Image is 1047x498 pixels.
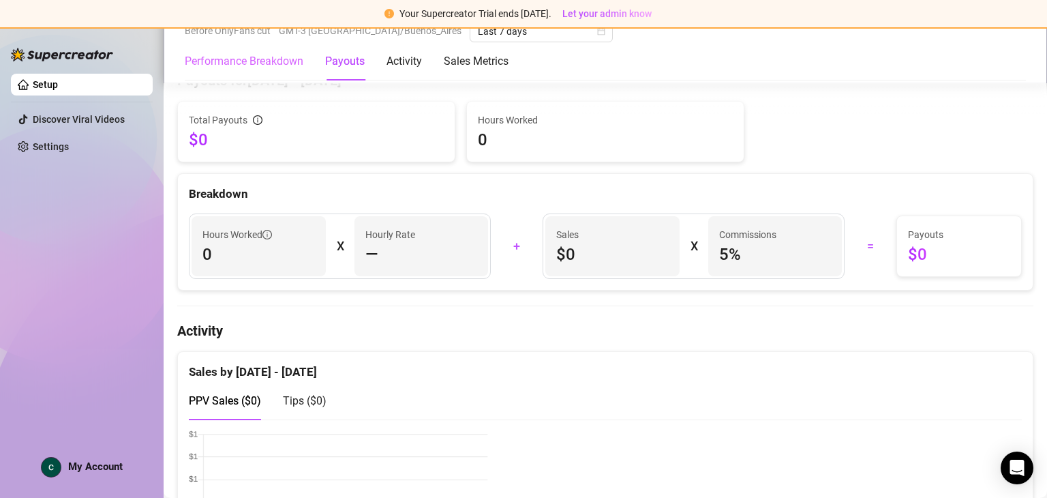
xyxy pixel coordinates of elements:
div: Sales Metrics [444,53,509,70]
span: Tips ( $0 ) [283,394,327,407]
span: Let your admin know [562,8,652,19]
span: Hours Worked [202,227,272,242]
button: Let your admin know [557,5,657,22]
span: $0 [189,129,444,151]
span: $0 [908,244,1010,265]
span: calendar [597,27,605,35]
a: Discover Viral Videos [33,114,125,125]
div: = [853,235,888,257]
span: — [365,244,378,265]
span: exclamation-circle [384,9,394,18]
span: info-circle [262,230,272,239]
span: 0 [202,244,315,265]
div: Breakdown [189,185,1022,203]
span: Sales [556,227,669,242]
div: X [337,235,344,257]
span: 5 % [719,244,832,265]
div: Performance Breakdown [185,53,303,70]
article: Commissions [719,227,776,242]
div: Open Intercom Messenger [1001,452,1033,484]
span: PPV Sales ( $0 ) [189,394,261,407]
span: 0 [478,129,733,151]
span: $0 [556,244,669,265]
span: Hours Worked [478,113,733,128]
a: Setup [33,79,58,90]
h4: Activity [177,321,1033,340]
span: Last 7 days [478,21,605,42]
span: Payouts [908,227,1010,242]
span: info-circle [253,115,262,125]
span: Total Payouts [189,113,247,128]
div: Sales by [DATE] - [DATE] [189,352,1022,381]
a: Settings [33,141,69,152]
div: Payouts [325,53,365,70]
img: ACg8ocKWXE652D5VSTmQArDzfFT9NMd3V7aVwqhVSf1oej-URlLJxg=s96-c [42,458,61,477]
span: GMT-3 [GEOGRAPHIC_DATA]/Buenos_Aires [279,20,461,41]
article: Hourly Rate [365,227,415,242]
div: X [691,235,697,257]
img: logo-BBDzfeDw.svg [11,48,113,61]
span: Before OnlyFans cut [185,20,271,41]
span: My Account [68,460,123,473]
span: Your Supercreator Trial ends [DATE]. [399,8,551,19]
div: + [499,235,534,257]
div: Activity [386,53,422,70]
